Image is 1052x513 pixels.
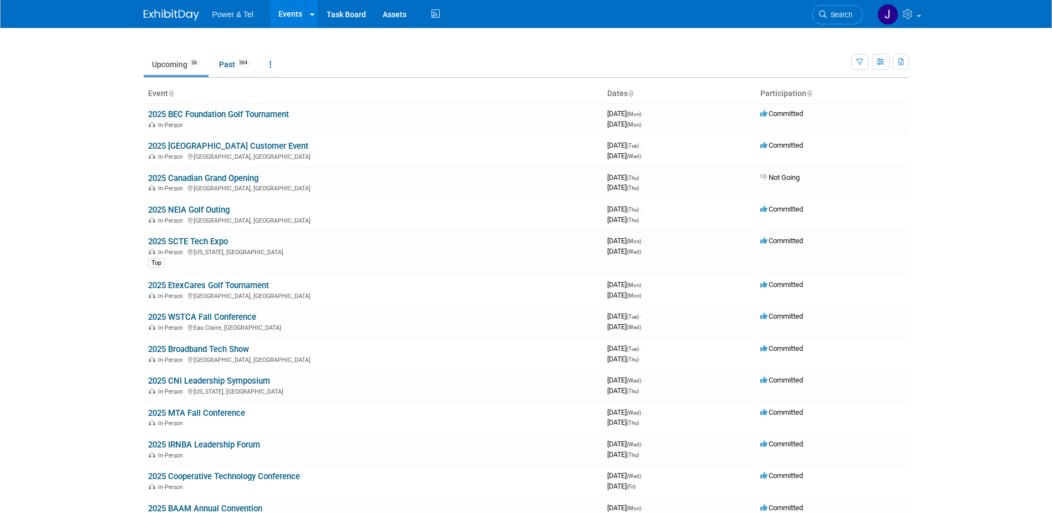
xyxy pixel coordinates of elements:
span: (Thu) [627,356,639,363]
span: [DATE] [607,215,639,224]
a: Sort by Participation Type [806,89,812,98]
span: Not Going [760,173,800,182]
span: In-Person [158,420,186,427]
span: In-Person [158,153,186,160]
span: Committed [760,376,803,384]
span: [DATE] [607,237,644,245]
span: [DATE] [607,482,636,490]
span: [DATE] [607,418,639,426]
a: 2025 Cooperative Technology Conference [148,471,300,481]
a: 2025 BEC Foundation Golf Tournament [148,109,289,119]
span: - [643,440,644,448]
span: [DATE] [607,344,642,353]
span: In-Person [158,356,186,364]
span: Committed [760,205,803,213]
th: Event [144,84,603,103]
div: [GEOGRAPHIC_DATA], [GEOGRAPHIC_DATA] [148,215,598,224]
span: (Thu) [627,420,639,426]
span: [DATE] [607,205,642,213]
img: In-Person Event [149,420,155,425]
span: - [641,344,642,353]
a: 2025 Broadband Tech Show [148,344,249,354]
span: (Tue) [627,314,639,320]
span: - [643,109,644,118]
span: In-Person [158,388,186,395]
span: - [643,504,644,512]
a: Past364 [211,54,259,75]
th: Dates [603,84,756,103]
span: (Mon) [627,122,641,128]
span: In-Person [158,293,186,300]
span: [DATE] [607,247,641,255]
span: - [643,280,644,289]
span: (Thu) [627,207,639,213]
div: [GEOGRAPHIC_DATA], [GEOGRAPHIC_DATA] [148,152,598,160]
span: (Tue) [627,143,639,149]
a: Sort by Start Date [628,89,633,98]
span: (Thu) [627,388,639,394]
span: [DATE] [607,291,641,299]
span: (Mon) [627,293,641,299]
span: - [643,471,644,480]
span: (Wed) [627,249,641,255]
span: [DATE] [607,109,644,118]
span: Committed [760,504,803,512]
a: 2025 CNI Leadership Symposium [148,376,270,386]
span: In-Person [158,484,186,491]
span: (Thu) [627,175,639,181]
img: In-Person Event [149,122,155,127]
span: (Mon) [627,238,641,244]
div: [US_STATE], [GEOGRAPHIC_DATA] [148,247,598,256]
span: Committed [760,280,803,289]
a: 2025 IRNBA Leadership Forum [148,440,260,450]
a: 2025 EtexCares Golf Tournament [148,280,269,290]
span: (Mon) [627,505,641,511]
a: 2025 MTA Fall Conference [148,408,245,418]
span: [DATE] [607,280,644,289]
span: - [643,376,644,384]
span: In-Person [158,249,186,256]
span: In-Person [158,217,186,224]
span: - [641,173,642,182]
span: 364 [236,59,251,67]
a: Upcoming36 [144,54,209,75]
span: [DATE] [607,323,641,331]
span: [DATE] [607,450,639,459]
span: Committed [760,408,803,416]
a: 2025 [GEOGRAPHIC_DATA] Customer Event [148,141,308,151]
span: [DATE] [607,312,642,320]
a: Sort by Event Name [168,89,174,98]
a: 2025 SCTE Tech Expo [148,237,228,247]
a: 2025 NEIA Golf Outing [148,205,230,215]
span: [DATE] [607,440,644,448]
div: Top [148,258,165,268]
th: Participation [756,84,909,103]
img: In-Person Event [149,356,155,362]
div: Eau Claire, [GEOGRAPHIC_DATA] [148,323,598,331]
span: Committed [760,471,803,480]
span: [DATE] [607,141,642,149]
span: In-Person [158,122,186,129]
img: In-Person Event [149,452,155,457]
span: Committed [760,141,803,149]
div: [US_STATE], [GEOGRAPHIC_DATA] [148,386,598,395]
span: [DATE] [607,408,644,416]
span: [DATE] [607,504,644,512]
span: Committed [760,440,803,448]
span: (Thu) [627,217,639,223]
img: In-Person Event [149,293,155,298]
img: In-Person Event [149,153,155,159]
span: [DATE] [607,173,642,182]
span: (Fri) [627,484,636,490]
img: In-Person Event [149,388,155,394]
div: [GEOGRAPHIC_DATA], [GEOGRAPHIC_DATA] [148,183,598,192]
a: Search [812,5,863,24]
span: In-Person [158,452,186,459]
span: (Mon) [627,111,641,117]
span: [DATE] [607,183,639,192]
span: - [643,237,644,245]
span: (Wed) [627,378,641,384]
span: (Tue) [627,346,639,352]
span: [DATE] [607,120,641,128]
span: - [643,408,644,416]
